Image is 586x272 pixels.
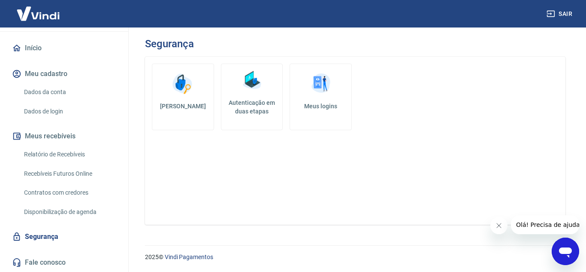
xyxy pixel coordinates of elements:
a: Relatório de Recebíveis [21,146,118,163]
img: Alterar senha [170,71,196,97]
a: Contratos com credores [21,184,118,202]
h5: [PERSON_NAME] [159,102,207,110]
a: Início [10,39,118,58]
a: Disponibilização de agenda [21,203,118,221]
span: Olá! Precisa de ajuda? [5,6,72,13]
button: Meu cadastro [10,64,118,83]
button: Sair [545,6,576,22]
img: Meus logins [308,71,334,97]
img: Autenticação em duas etapas [239,67,265,93]
button: Meus recebíveis [10,127,118,146]
a: Autenticação em duas etapas [221,64,283,130]
a: [PERSON_NAME] [152,64,214,130]
h3: Segurança [145,38,193,50]
a: Dados da conta [21,83,118,101]
p: 2025 © [145,253,565,262]
h5: Meus logins [297,102,344,110]
iframe: Botão para abrir a janela de mensagens [552,238,579,265]
a: Vindi Pagamentos [165,254,213,260]
a: Meus logins [290,64,352,130]
a: Recebíveis Futuros Online [21,165,118,183]
iframe: Mensagem da empresa [511,215,579,234]
img: Vindi [10,0,66,27]
a: Segurança [10,227,118,246]
a: Dados de login [21,103,118,120]
a: Fale conosco [10,253,118,272]
iframe: Fechar mensagem [490,217,507,234]
h5: Autenticação em duas etapas [225,98,279,116]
